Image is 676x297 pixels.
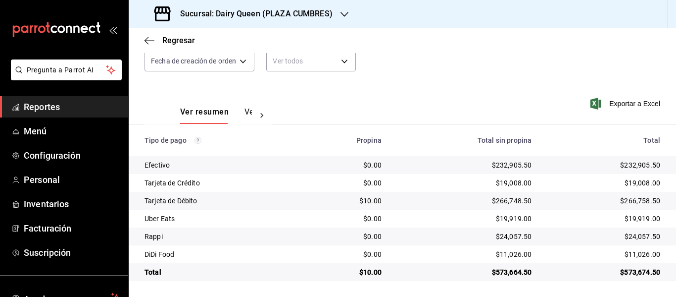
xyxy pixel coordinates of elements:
[11,59,122,80] button: Pregunta a Parrot AI
[24,149,120,162] span: Configuración
[24,197,120,211] span: Inventarios
[162,36,195,45] span: Regresar
[194,137,201,144] svg: Los pagos realizados con Pay y otras terminales son montos brutos.
[547,160,660,170] div: $232,905.50
[145,178,293,188] div: Tarjeta de Crédito
[397,160,531,170] div: $232,905.50
[547,267,660,277] div: $573,674.50
[309,160,382,170] div: $0.00
[24,222,120,235] span: Facturación
[27,65,106,75] span: Pregunta a Parrot AI
[244,107,282,124] button: Ver pagos
[24,173,120,186] span: Personal
[547,249,660,259] div: $11,026.00
[309,214,382,224] div: $0.00
[7,72,122,82] a: Pregunta a Parrot AI
[397,196,531,206] div: $266,748.50
[145,214,293,224] div: Uber Eats
[309,249,382,259] div: $0.00
[24,246,120,259] span: Suscripción
[145,196,293,206] div: Tarjeta de Débito
[145,136,293,144] div: Tipo de pago
[397,136,531,144] div: Total sin propina
[547,214,660,224] div: $19,919.00
[309,136,382,144] div: Propina
[24,100,120,114] span: Reportes
[547,178,660,188] div: $19,008.00
[397,214,531,224] div: $19,919.00
[145,267,293,277] div: Total
[547,136,660,144] div: Total
[172,8,333,20] h3: Sucursal: Dairy Queen (PLAZA CUMBRES)
[592,98,660,110] button: Exportar a Excel
[547,232,660,241] div: $24,057.50
[145,160,293,170] div: Efectivo
[309,267,382,277] div: $10.00
[151,56,236,66] span: Fecha de creación de orden
[180,107,229,124] button: Ver resumen
[397,249,531,259] div: $11,026.00
[180,107,252,124] div: navigation tabs
[24,124,120,138] span: Menú
[145,232,293,241] div: Rappi
[547,196,660,206] div: $266,758.50
[266,51,356,71] div: Ver todos
[309,232,382,241] div: $0.00
[145,36,195,45] button: Regresar
[145,249,293,259] div: DiDi Food
[397,178,531,188] div: $19,008.00
[397,267,531,277] div: $573,664.50
[109,26,117,34] button: open_drawer_menu
[397,232,531,241] div: $24,057.50
[309,196,382,206] div: $10.00
[309,178,382,188] div: $0.00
